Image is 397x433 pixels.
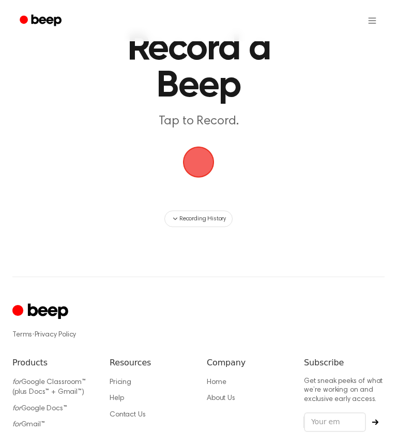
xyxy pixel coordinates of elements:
h6: Resources [110,357,190,369]
h6: Company [207,357,287,369]
div: · [12,330,385,340]
a: forGoogle Docs™ [12,405,67,412]
span: Recording History [179,214,226,223]
a: Home [207,379,226,386]
button: Recording History [164,211,233,227]
button: Beep Logo [183,147,214,178]
i: for [12,421,21,428]
button: Subscribe [366,419,385,425]
a: forGmail™ [12,421,45,428]
h6: Subscribe [304,357,385,369]
i: for [12,379,21,386]
p: Get sneak peeks of what we’re working on and exclusive early access. [304,377,385,405]
a: About Us [207,395,235,402]
a: forGoogle Classroom™ (plus Docs™ + Gmail™) [12,379,86,396]
a: Help [110,395,124,402]
h1: Record a Beep [112,30,285,105]
button: Open menu [360,8,385,33]
h6: Products [12,357,93,369]
a: Privacy Policy [35,331,77,339]
a: Terms [12,331,32,339]
a: Pricing [110,379,131,386]
input: Your email [304,412,366,432]
a: Beep [12,11,71,31]
p: Tap to Record. [112,113,285,130]
a: Contact Us [110,411,145,419]
i: for [12,405,21,412]
a: Cruip [12,302,71,322]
